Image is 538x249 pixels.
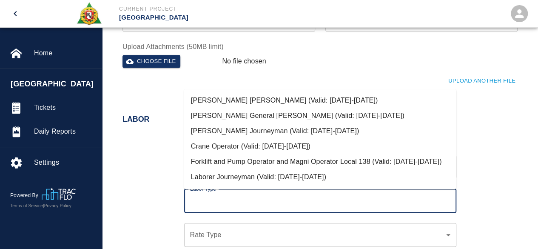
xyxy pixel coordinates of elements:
[119,5,315,13] p: Current Project
[11,78,97,90] span: [GEOGRAPHIC_DATA]
[34,126,95,137] span: Daily Reports
[122,115,518,124] h2: Labor
[43,203,44,208] span: |
[184,108,456,123] li: [PERSON_NAME] General [PERSON_NAME] (Valid: [DATE]-[DATE])
[44,203,71,208] a: Privacy Policy
[42,188,76,200] img: TracFlo
[222,56,266,66] p: No file chosen
[10,192,42,199] p: Powered By
[122,55,180,68] button: Choose file
[34,103,95,113] span: Tickets
[76,2,102,26] img: Roger & Sons Concrete
[446,74,518,88] button: Upload Another File
[184,169,456,185] li: Laborer Journeyman (Valid: [DATE]-[DATE])
[184,185,456,200] li: Labor [PERSON_NAME] (Valid: [DATE]-[DATE])
[122,42,518,52] label: Upload Attachments (50MB limit)
[184,123,456,139] li: [PERSON_NAME] Journeyman (Valid: [DATE]-[DATE])
[5,3,26,24] button: open drawer
[184,139,456,154] li: Crane Operator (Valid: [DATE]-[DATE])
[10,203,43,208] a: Terms of Service
[119,13,315,23] p: [GEOGRAPHIC_DATA]
[34,48,95,58] span: Home
[184,93,456,108] li: [PERSON_NAME] [PERSON_NAME] (Valid: [DATE]-[DATE])
[190,185,216,192] label: Labor Type
[184,154,456,169] li: Forklift and Pump Operator and Magni Operator Local 138 (Valid: [DATE]-[DATE])
[495,208,538,249] iframe: Chat Widget
[34,157,95,168] span: Settings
